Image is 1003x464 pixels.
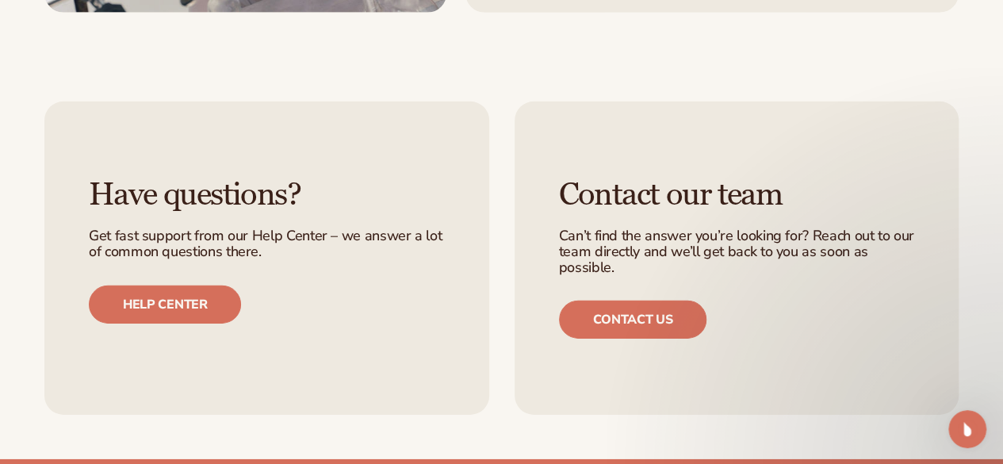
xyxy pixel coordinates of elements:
[89,178,445,213] h3: Have questions?
[559,301,707,339] a: Contact us
[89,286,241,324] a: Help center
[948,410,986,448] iframe: Intercom live chat
[559,178,915,213] h3: Contact our team
[559,228,915,275] p: Can’t find the answer you’re looking for? Reach out to our team directly and we’ll get back to yo...
[89,228,445,260] p: Get fast support from our Help Center – we answer a lot of common questions there.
